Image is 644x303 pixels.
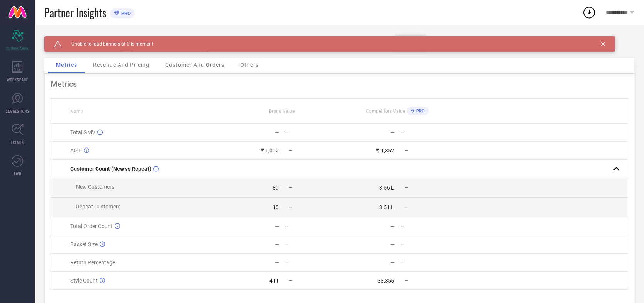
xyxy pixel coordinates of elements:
[11,139,24,145] span: TRENDS
[261,147,279,154] div: ₹ 1,092
[7,77,28,83] span: WORKSPACE
[275,223,279,229] div: —
[285,130,339,135] div: —
[379,204,394,210] div: 3.51 L
[289,205,292,210] span: —
[390,259,395,266] div: —
[289,185,292,190] span: —
[273,185,279,191] div: 89
[70,129,95,135] span: Total GMV
[400,223,454,229] div: —
[119,10,131,16] span: PRO
[6,108,29,114] span: SUGGESTIONS
[70,147,82,154] span: AISP
[44,36,122,42] div: Brand
[289,148,292,153] span: —
[70,259,115,266] span: Return Percentage
[376,147,394,154] div: ₹ 1,352
[390,223,395,229] div: —
[390,129,395,135] div: —
[582,5,596,19] div: Open download list
[93,62,149,68] span: Revenue And Pricing
[378,278,394,284] div: 33,355
[390,241,395,247] div: —
[6,46,29,51] span: SCORECARDS
[70,109,83,114] span: Name
[285,260,339,265] div: —
[275,129,279,135] div: —
[414,108,425,113] span: PRO
[366,108,405,114] span: Competitors Value
[70,223,113,229] span: Total Order Count
[240,62,259,68] span: Others
[70,166,151,172] span: Customer Count (New vs Repeat)
[400,242,454,247] div: —
[56,62,77,68] span: Metrics
[285,223,339,229] div: —
[400,260,454,265] div: —
[76,184,114,190] span: New Customers
[404,278,408,283] span: —
[76,203,120,210] span: Repeat Customers
[289,278,292,283] span: —
[275,259,279,266] div: —
[404,148,408,153] span: —
[51,80,628,89] div: Metrics
[269,278,279,284] div: 411
[379,185,394,191] div: 3.56 L
[165,62,224,68] span: Customer And Orders
[285,242,339,247] div: —
[62,41,153,47] span: Unable to load banners at this moment
[275,241,279,247] div: —
[14,171,21,176] span: FWD
[70,278,98,284] span: Style Count
[400,130,454,135] div: —
[273,204,279,210] div: 10
[44,5,106,20] span: Partner Insights
[404,205,408,210] span: —
[269,108,295,114] span: Brand Value
[70,241,98,247] span: Basket Size
[404,185,408,190] span: —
